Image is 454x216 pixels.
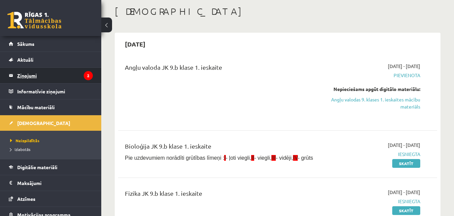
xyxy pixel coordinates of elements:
[125,63,318,75] div: Angļu valoda JK 9.b klase 1. ieskaite
[9,175,93,191] a: Maksājumi
[9,36,93,52] a: Sākums
[328,86,420,93] div: Nepieciešams apgūt digitālo materiālu:
[10,138,39,143] span: Neizpildītās
[9,99,93,115] a: Mācību materiāli
[388,142,420,149] span: [DATE] - [DATE]
[17,41,34,47] span: Sākums
[17,164,57,170] span: Digitālie materiāli
[388,189,420,196] span: [DATE] - [DATE]
[293,155,298,161] span: IV
[392,159,420,168] a: Skatīt
[328,151,420,158] span: Iesniegta
[10,147,30,152] span: Izlabotās
[9,68,93,83] a: Ziņojumi2
[10,137,95,144] a: Neizpildītās
[392,206,420,215] a: Skatīt
[9,84,93,99] a: Informatīvie ziņojumi
[10,146,95,152] a: Izlabotās
[125,189,318,201] div: Fizika JK 9.b klase 1. ieskaite
[17,175,93,191] legend: Maksājumi
[125,142,318,154] div: Bioloģija JK 9.b klase 1. ieskaite
[9,52,93,67] a: Aktuāli
[251,155,254,161] span: II
[17,104,55,110] span: Mācību materiāli
[17,84,93,99] legend: Informatīvie ziņojumi
[224,155,225,161] span: I
[84,71,93,80] i: 2
[17,57,33,63] span: Aktuāli
[17,120,70,126] span: [DEMOGRAPHIC_DATA]
[328,72,420,79] span: Pievienota
[7,12,61,29] a: Rīgas 1. Tālmācības vidusskola
[9,115,93,131] a: [DEMOGRAPHIC_DATA]
[118,36,152,52] h2: [DATE]
[271,155,276,161] span: III
[17,68,93,83] legend: Ziņojumi
[17,196,35,202] span: Atzīmes
[9,191,93,207] a: Atzīmes
[125,155,313,161] span: Pie uzdevumiem norādīti grūtības līmeņi : - ļoti viegli, - viegli, - vidēji, - grūts
[328,96,420,110] a: Angļu valodas 9. klases 1. ieskaites mācību materiāls
[9,159,93,175] a: Digitālie materiāli
[388,63,420,70] span: [DATE] - [DATE]
[115,6,440,17] h1: [DEMOGRAPHIC_DATA]
[328,198,420,205] span: Iesniegta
